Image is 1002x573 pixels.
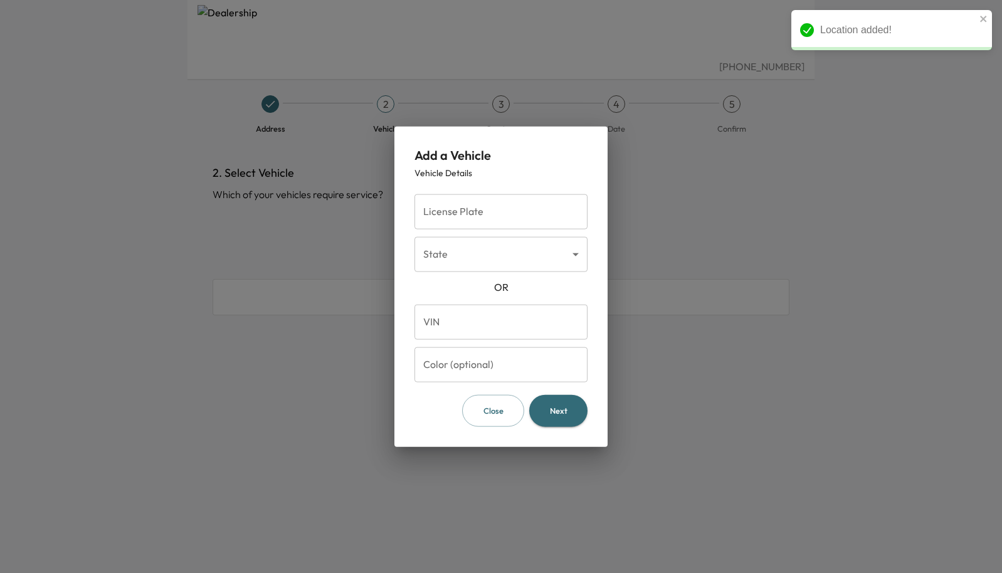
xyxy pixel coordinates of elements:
button: Close [462,395,524,427]
div: Vehicle Details [414,167,588,179]
div: OR [414,280,588,295]
div: Location added! [791,10,992,50]
div: Add a Vehicle [414,147,588,164]
button: Next [529,395,588,427]
button: close [979,14,988,24]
